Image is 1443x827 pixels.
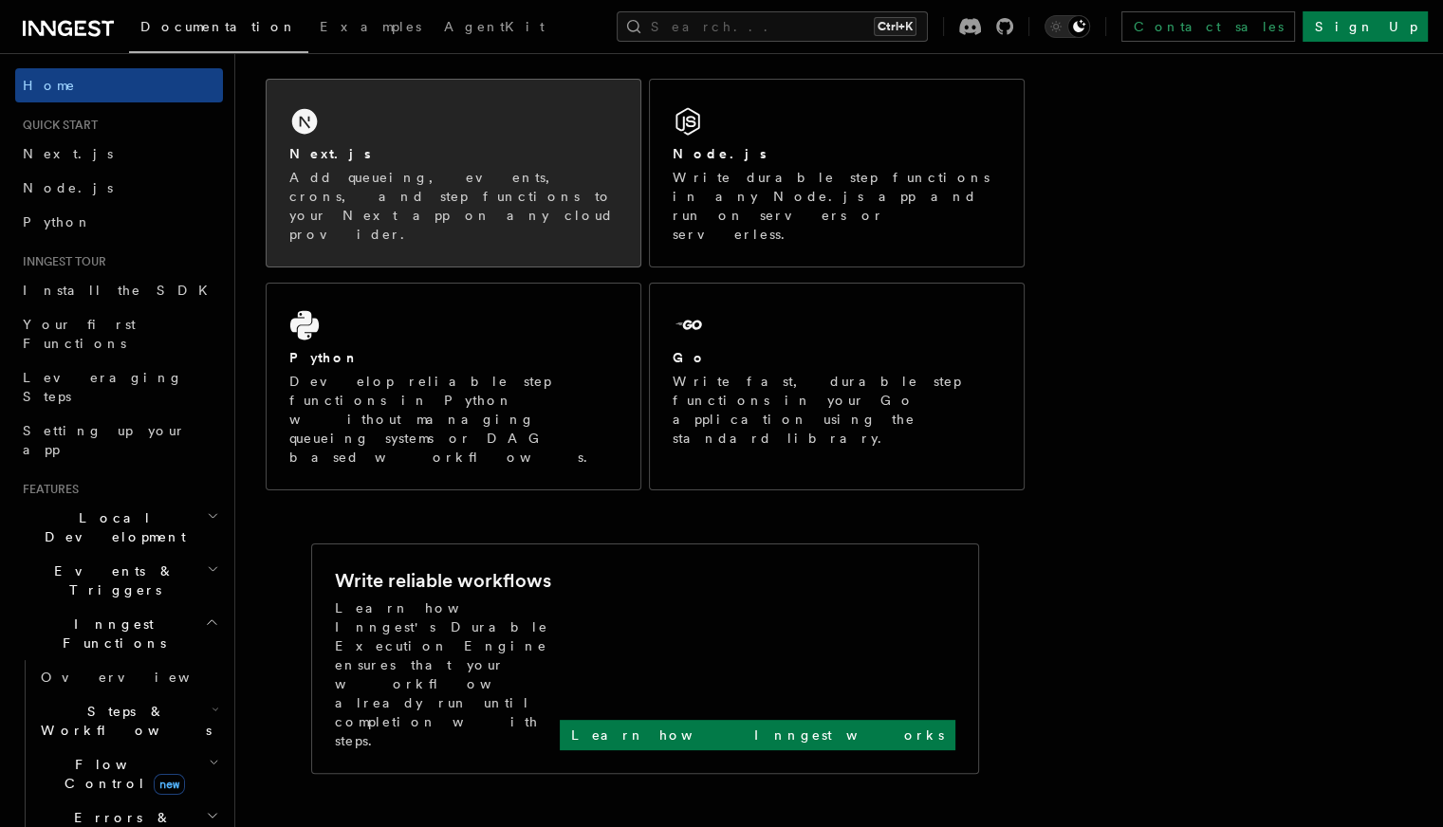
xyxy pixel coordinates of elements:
span: Install the SDK [23,283,219,298]
a: Documentation [129,6,308,53]
p: Develop reliable step functions in Python without managing queueing systems or DAG based workflows. [289,372,618,467]
p: Write fast, durable step functions in your Go application using the standard library. [673,372,1001,448]
button: Local Development [15,501,223,554]
a: Next.jsAdd queueing, events, crons, and step functions to your Next app on any cloud provider. [266,79,641,267]
a: Leveraging Steps [15,360,223,413]
button: Steps & Workflows [33,694,223,747]
a: Overview [33,660,223,694]
span: Features [15,482,79,497]
span: Your first Functions [23,317,136,351]
kbd: Ctrl+K [874,17,916,36]
span: Quick start [15,118,98,133]
h2: Write reliable workflows [335,567,551,594]
span: Steps & Workflows [33,702,212,740]
button: Inngest Functions [15,607,223,660]
button: Flow Controlnew [33,747,223,800]
a: Sign Up [1303,11,1428,42]
span: Inngest tour [15,254,106,269]
h2: Next.js [289,144,371,163]
span: Setting up your app [23,423,186,457]
button: Events & Triggers [15,554,223,607]
span: Events & Triggers [15,561,207,599]
p: Write durable step functions in any Node.js app and run on servers or serverless. [673,168,1001,244]
span: Flow Control [33,755,209,793]
a: Setting up your app [15,413,223,467]
a: Node.jsWrite durable step functions in any Node.js app and run on servers or serverless. [649,79,1025,267]
span: Examples [320,19,421,34]
p: Add queueing, events, crons, and step functions to your Next app on any cloud provider. [289,168,618,244]
a: Learn how Inngest works [560,720,955,750]
a: Python [15,205,223,239]
p: Learn how Inngest's Durable Execution Engine ensures that your workflow already run until complet... [335,598,560,750]
span: Node.js [23,180,113,195]
p: Learn how Inngest works [571,726,944,744]
a: GoWrite fast, durable step functions in your Go application using the standard library. [649,283,1025,490]
a: Examples [308,6,433,51]
span: Documentation [140,19,297,34]
span: Python [23,214,92,230]
h2: Go [673,348,707,367]
a: Node.js [15,171,223,205]
span: Overview [41,670,236,685]
span: Inngest Functions [15,615,205,652]
a: Next.js [15,137,223,171]
a: AgentKit [433,6,556,51]
span: Local Development [15,508,207,546]
a: PythonDevelop reliable step functions in Python without managing queueing systems or DAG based wo... [266,283,641,490]
h2: Node.js [673,144,767,163]
a: Contact sales [1121,11,1295,42]
span: new [154,774,185,795]
a: Home [15,68,223,102]
span: Home [23,76,76,95]
a: Your first Functions [15,307,223,360]
span: Leveraging Steps [23,370,183,404]
h2: Python [289,348,360,367]
button: Search...Ctrl+K [617,11,928,42]
button: Toggle dark mode [1045,15,1090,38]
span: Next.js [23,146,113,161]
a: Install the SDK [15,273,223,307]
span: AgentKit [444,19,545,34]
